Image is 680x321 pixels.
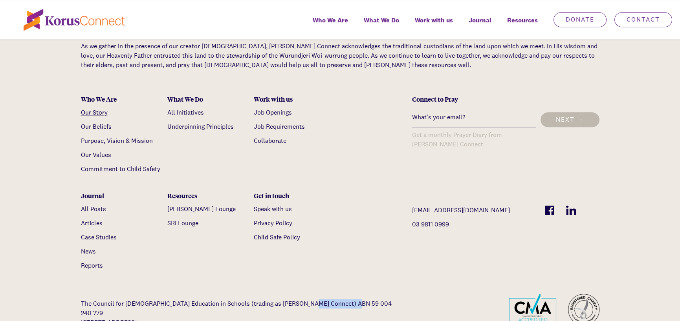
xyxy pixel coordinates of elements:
[254,108,292,117] a: Job Openings
[554,12,607,27] a: Donate
[167,192,248,200] div: Resources
[81,233,117,241] a: Case Studies
[407,11,461,39] a: Work with us
[412,206,533,215] a: [EMAIL_ADDRESS][DOMAIN_NAME]
[254,219,292,227] a: Privacy Policy
[412,108,535,127] input: What's your email?
[545,206,554,215] img: korus-connect%2F7aa9a0cf-4548-496b-860a-2e4b38e92edf_facebook-solid.svg
[412,220,533,229] a: 03 9811 0999
[254,95,334,103] div: Work with us
[415,15,453,26] span: Work with us
[412,130,535,149] div: Get a monthly Prayer Diary from [PERSON_NAME] Connect
[313,15,348,26] span: Who We Are
[499,11,546,39] div: Resources
[167,122,234,131] a: Underpinning Principles
[167,205,236,213] a: [PERSON_NAME] Lounge
[356,11,407,39] a: What We Do
[254,122,305,131] a: Job Requirements
[167,219,198,227] a: SRI Lounge
[81,261,103,270] a: Reports
[541,112,599,127] button: Next →
[81,247,96,255] a: News
[81,42,599,70] p: As we gather in the presence of our creator [DEMOGRAPHIC_DATA], [PERSON_NAME] Connect acknowledge...
[167,108,204,117] a: All Initiatives
[364,15,399,26] span: What We Do
[81,95,161,103] div: Who We Are
[81,192,161,200] div: Journal
[614,12,672,27] a: Contact
[81,205,106,213] a: All Posts
[81,151,111,159] a: Our Values
[461,11,499,39] a: Journal
[81,122,112,131] a: Our Beliefs
[254,137,286,145] a: Collaborate
[254,192,334,200] div: Get in touch
[81,108,108,117] a: Our Story
[566,206,576,215] img: korus-connect%2Fc96f9f60-ed9e-41d2-990d-bd8843dbdb54_linkedin-solid.svg
[24,9,125,31] img: korus-connect%2Fc5177985-88d5-491d-9cd7-4a1febad1357_logo.svg
[81,219,103,227] a: Articles
[254,233,300,241] a: Child Safe Policy
[412,95,599,103] div: Connect to Pray
[81,137,153,145] a: Purpose, Vision & Mission
[305,11,356,39] a: Who We Are
[81,165,160,173] a: Commitment to Child Safety
[167,95,248,103] div: What We Do
[254,205,292,213] a: Speak with us
[469,15,491,26] span: Journal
